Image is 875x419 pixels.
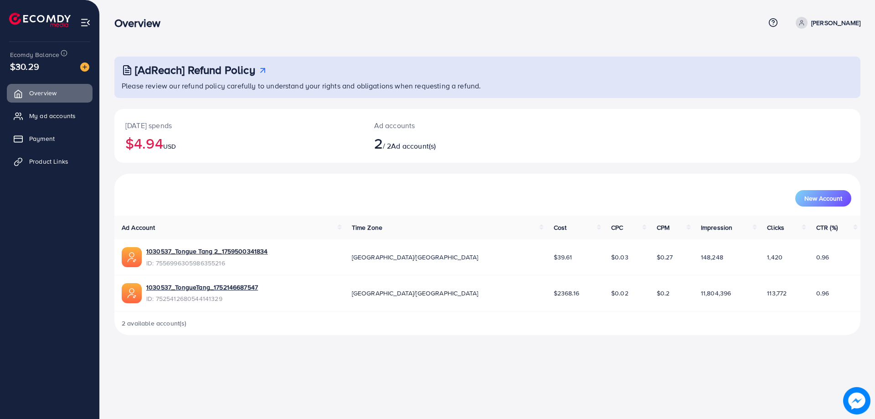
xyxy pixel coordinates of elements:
span: $2368.16 [554,289,579,298]
span: [GEOGRAPHIC_DATA]/[GEOGRAPHIC_DATA] [352,253,479,262]
span: 1,420 [767,253,782,262]
span: $0.27 [657,253,673,262]
h2: / 2 [374,134,539,152]
span: Ad account(s) [391,141,436,151]
a: 1030537_TongueTang_1752146687547 [146,283,258,292]
img: ic-ads-acc.e4c84228.svg [122,247,142,267]
span: CPC [611,223,623,232]
button: New Account [795,190,851,207]
h3: Overview [114,16,168,30]
h3: [AdReach] Refund Policy [135,63,255,77]
span: 148,248 [701,253,723,262]
img: image [843,387,870,414]
span: Product Links [29,157,68,166]
p: Please review our refund policy carefully to understand your rights and obligations when requesti... [122,80,855,91]
span: $0.02 [611,289,628,298]
img: ic-ads-acc.e4c84228.svg [122,283,142,303]
span: My ad accounts [29,111,76,120]
span: Time Zone [352,223,382,232]
span: USD [163,142,176,151]
span: 2 [374,133,383,154]
span: CTR (%) [816,223,838,232]
span: $0.2 [657,289,670,298]
span: $30.29 [10,60,39,73]
span: Cost [554,223,567,232]
p: [DATE] spends [125,120,352,131]
span: 113,772 [767,289,787,298]
span: $0.03 [611,253,628,262]
span: $39.61 [554,253,572,262]
span: Ecomdy Balance [10,50,59,59]
span: 0.96 [816,253,829,262]
a: Overview [7,84,93,102]
img: logo [9,13,71,27]
span: 2 available account(s) [122,319,187,328]
a: Product Links [7,152,93,171]
img: image [80,62,89,72]
span: Clicks [767,223,784,232]
h2: $4.94 [125,134,352,152]
p: Ad accounts [374,120,539,131]
span: CPM [657,223,669,232]
a: My ad accounts [7,107,93,125]
a: 1030537_Tongue Tang 2_1759500341834 [146,247,268,256]
span: New Account [804,195,842,202]
span: 0.96 [816,289,829,298]
img: menu [80,17,91,28]
span: [GEOGRAPHIC_DATA]/[GEOGRAPHIC_DATA] [352,289,479,298]
span: ID: 7525412680544141329 [146,294,258,303]
a: Payment [7,129,93,148]
span: Payment [29,134,55,143]
span: Ad Account [122,223,155,232]
span: 11,804,396 [701,289,731,298]
span: ID: 7556996305986355216 [146,259,268,268]
p: [PERSON_NAME] [811,17,860,28]
span: Impression [701,223,733,232]
a: [PERSON_NAME] [792,17,860,29]
span: Overview [29,88,57,98]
